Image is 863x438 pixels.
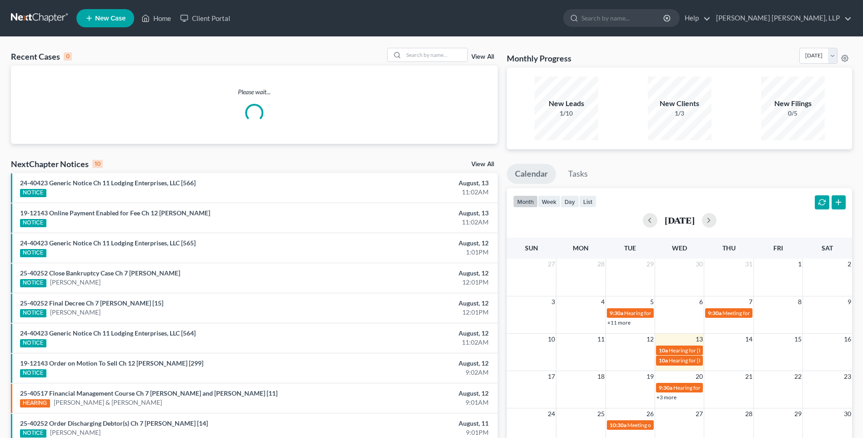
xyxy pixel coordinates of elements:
span: 9 [847,296,852,307]
span: Hearing for Top Gun Ag LLC [673,384,739,391]
div: August, 12 [338,329,489,338]
span: 7 [748,296,753,307]
div: 10 [92,160,103,168]
a: 25-40252 Final Decree Ch 7 [PERSON_NAME] [15] [20,299,163,307]
span: 16 [843,334,852,345]
span: 17 [547,371,556,382]
div: 1/10 [535,109,598,118]
div: NOTICE [20,249,46,257]
div: NOTICE [20,279,46,287]
div: 9:01PM [338,428,489,437]
span: Wed [672,244,687,252]
span: 27 [695,408,704,419]
a: +3 more [656,394,676,401]
div: 1/3 [648,109,712,118]
span: 12 [646,334,655,345]
span: Meeting of Creditors for [PERSON_NAME] & [PERSON_NAME] [627,422,777,428]
div: 0 [64,52,72,61]
div: 12:01PM [338,278,489,287]
span: 10:30a [610,422,626,428]
span: Hearing for [PERSON_NAME] [624,310,695,316]
div: August, 12 [338,299,489,308]
a: Home [137,10,176,26]
a: [PERSON_NAME] [PERSON_NAME], LLP [712,10,852,26]
span: 1 [797,259,802,270]
a: 24-40423 Generic Notice Ch 11 Lodging Enterprises, LLC [564] [20,329,196,337]
span: 13 [695,334,704,345]
div: NOTICE [20,189,46,197]
span: 22 [793,371,802,382]
span: 26 [646,408,655,419]
div: NextChapter Notices [11,158,103,169]
div: 1:01PM [338,248,489,257]
a: 24-40423 Generic Notice Ch 11 Lodging Enterprises, LLC [566] [20,179,196,187]
span: 10 [547,334,556,345]
span: 11 [596,334,606,345]
div: New Leads [535,98,598,109]
button: month [513,195,538,208]
div: August, 13 [338,178,489,188]
span: 3 [550,296,556,307]
span: 28 [744,408,753,419]
button: week [538,195,560,208]
a: View All [471,54,494,60]
span: 27 [547,259,556,270]
a: [PERSON_NAME] [50,278,101,287]
span: 9:30a [610,310,623,316]
a: 19-12143 Online Payment Enabled for Fee Ch 12 [PERSON_NAME] [20,209,210,217]
button: day [560,195,579,208]
a: [PERSON_NAME] [50,308,101,317]
span: Sat [822,244,833,252]
span: 2 [847,259,852,270]
span: Hearing for [PERSON_NAME] [669,347,740,354]
a: 19-12143 Order on Motion To Sell Ch 12 [PERSON_NAME] [299] [20,359,203,367]
span: 29 [646,259,655,270]
div: 9:02AM [338,368,489,377]
span: Mon [573,244,589,252]
span: 29 [793,408,802,419]
span: 19 [646,371,655,382]
input: Search by name... [404,48,467,61]
span: 6 [698,296,704,307]
div: 12:01PM [338,308,489,317]
div: Recent Cases [11,51,72,62]
span: 21 [744,371,753,382]
a: Help [680,10,711,26]
div: 0/5 [761,109,825,118]
a: Tasks [560,164,596,184]
h2: [DATE] [665,215,695,225]
div: NOTICE [20,219,46,227]
span: 28 [596,259,606,270]
div: August, 12 [338,269,489,278]
span: 10a [659,357,668,364]
a: [PERSON_NAME] & [PERSON_NAME] [54,398,162,407]
a: Client Portal [176,10,235,26]
span: Thu [722,244,736,252]
div: 9:01AM [338,398,489,407]
div: 11:02AM [338,338,489,347]
div: August, 12 [338,239,489,248]
div: New Filings [761,98,825,109]
span: 8 [797,296,802,307]
h3: Monthly Progress [507,53,571,64]
span: 24 [547,408,556,419]
div: NOTICE [20,369,46,377]
span: 4 [600,296,606,307]
p: Please wait... [11,87,498,97]
span: Sun [525,244,538,252]
span: 20 [695,371,704,382]
div: 11:02AM [338,218,489,227]
a: +11 more [607,319,631,326]
a: Calendar [507,164,556,184]
a: 25-40252 Order Discharging Debtor(s) Ch 7 [PERSON_NAME] [14] [20,419,208,427]
div: NOTICE [20,339,46,347]
div: August, 13 [338,209,489,218]
span: Hearing for [PERSON_NAME] [669,357,740,364]
span: Fri [773,244,783,252]
a: View All [471,161,494,168]
span: New Case [95,15,126,22]
div: NOTICE [20,309,46,317]
a: 24-40423 Generic Notice Ch 11 Lodging Enterprises, LLC [565] [20,239,196,247]
a: 25-40517 Financial Management Course Ch 7 [PERSON_NAME] and [PERSON_NAME] [11] [20,389,278,397]
a: 25-40252 Close Bankruptcy Case Ch 7 [PERSON_NAME] [20,269,180,277]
